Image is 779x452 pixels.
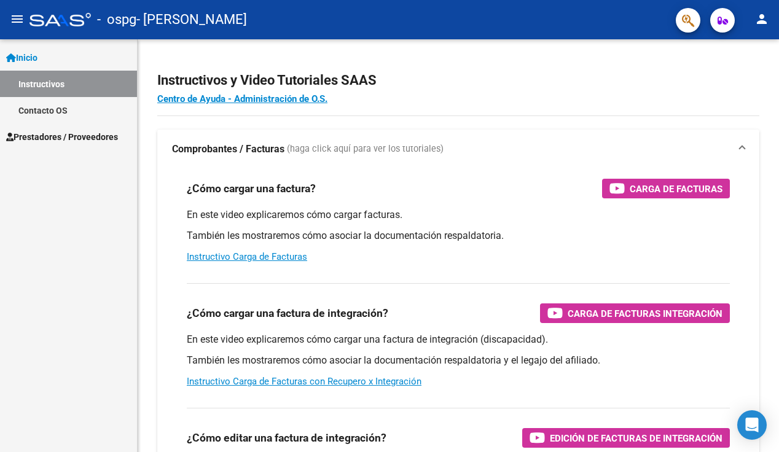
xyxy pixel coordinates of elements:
a: Centro de Ayuda - Administración de O.S. [157,93,327,104]
p: En este video explicaremos cómo cargar facturas. [187,208,730,222]
span: - ospg [97,6,136,33]
span: Carga de Facturas [630,181,722,197]
a: Instructivo Carga de Facturas [187,251,307,262]
mat-icon: person [754,12,769,26]
h2: Instructivos y Video Tutoriales SAAS [157,69,759,92]
mat-expansion-panel-header: Comprobantes / Facturas (haga click aquí para ver los tutoriales) [157,130,759,169]
h3: ¿Cómo cargar una factura de integración? [187,305,388,322]
p: También les mostraremos cómo asociar la documentación respaldatoria y el legajo del afiliado. [187,354,730,367]
span: Carga de Facturas Integración [568,306,722,321]
span: - [PERSON_NAME] [136,6,247,33]
a: Instructivo Carga de Facturas con Recupero x Integración [187,376,421,387]
button: Carga de Facturas Integración [540,303,730,323]
button: Carga de Facturas [602,179,730,198]
h3: ¿Cómo editar una factura de integración? [187,429,386,446]
mat-icon: menu [10,12,25,26]
h3: ¿Cómo cargar una factura? [187,180,316,197]
span: Prestadores / Proveedores [6,130,118,144]
p: En este video explicaremos cómo cargar una factura de integración (discapacidad). [187,333,730,346]
div: Open Intercom Messenger [737,410,767,440]
button: Edición de Facturas de integración [522,428,730,448]
span: Edición de Facturas de integración [550,431,722,446]
p: También les mostraremos cómo asociar la documentación respaldatoria. [187,229,730,243]
span: Inicio [6,51,37,64]
strong: Comprobantes / Facturas [172,142,284,156]
span: (haga click aquí para ver los tutoriales) [287,142,444,156]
